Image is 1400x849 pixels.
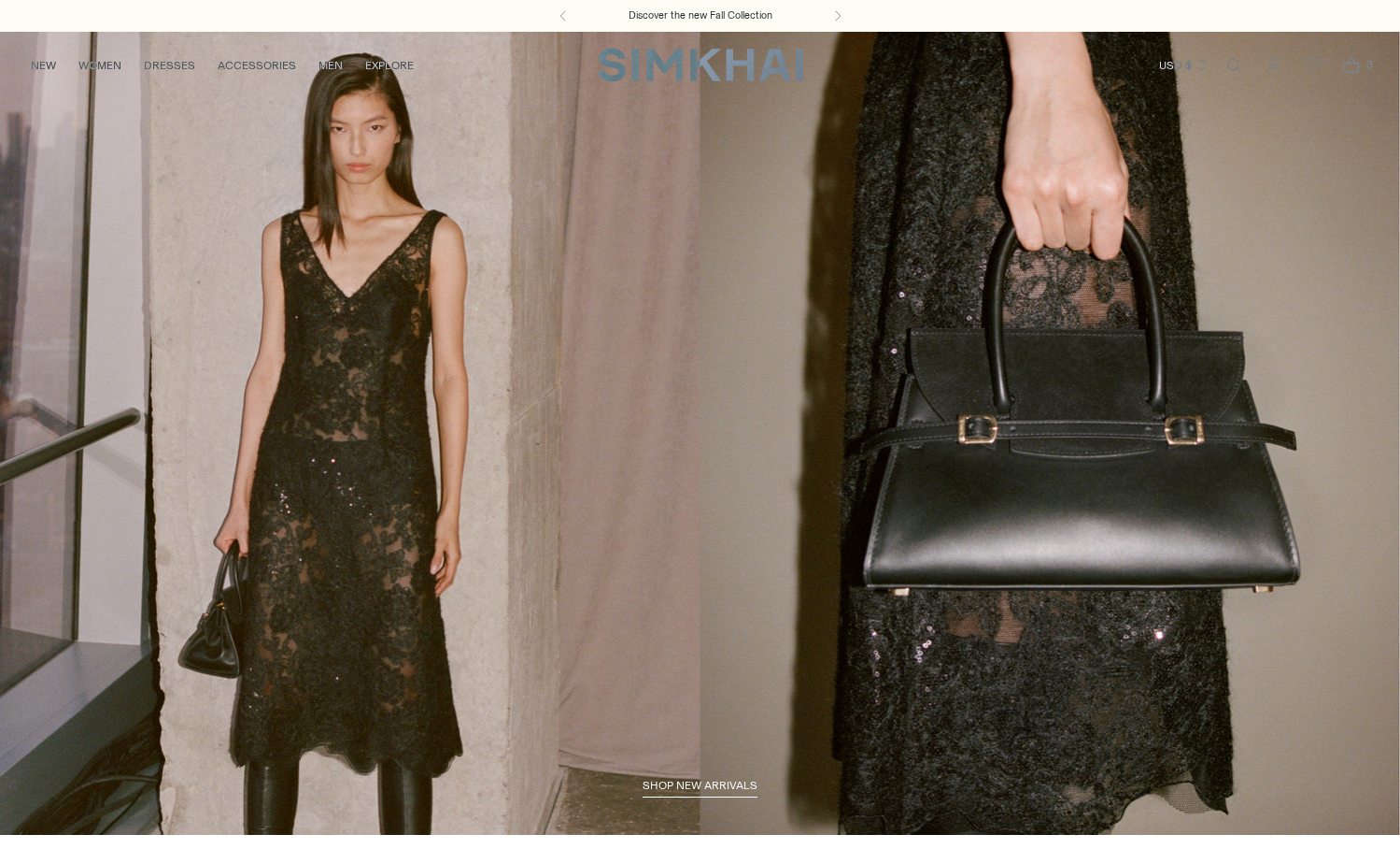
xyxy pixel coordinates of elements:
[1361,56,1378,73] span: 3
[643,779,757,798] a: shop new arrivals
[218,45,296,86] a: ACCESSORIES
[1159,45,1209,86] button: USD $
[365,45,414,86] a: EXPLORE
[643,779,757,792] span: shop new arrivals
[598,47,803,83] a: SIMKHAI
[629,8,772,23] a: Discover the new Fall Collection
[31,45,56,86] a: NEW
[1254,47,1292,84] a: Go to the account page
[1294,47,1331,84] a: Wishlist
[144,45,195,86] a: DRESSES
[1333,47,1370,84] a: Open cart modal
[1215,47,1252,84] a: Open search modal
[318,45,343,86] a: MEN
[78,45,121,86] a: WOMEN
